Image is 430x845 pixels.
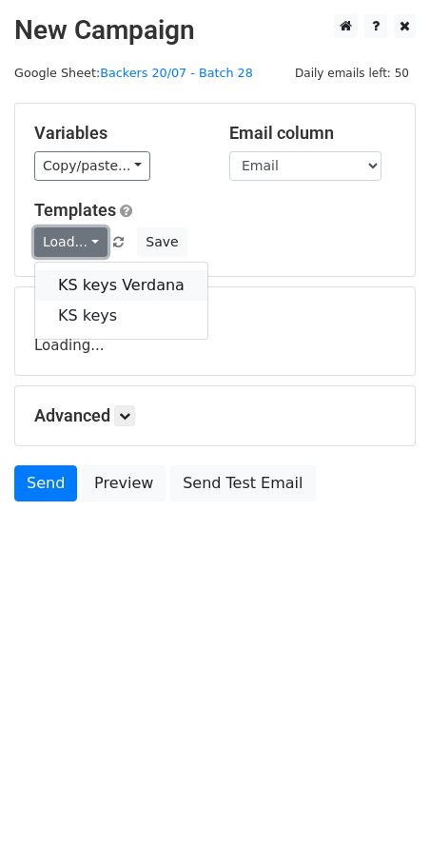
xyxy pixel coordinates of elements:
[35,270,207,301] a: KS keys Verdana
[14,14,416,47] h2: New Campaign
[34,405,396,426] h5: Advanced
[170,465,315,501] a: Send Test Email
[137,227,186,257] button: Save
[82,465,166,501] a: Preview
[14,465,77,501] a: Send
[288,66,416,80] a: Daily emails left: 50
[34,151,150,181] a: Copy/paste...
[335,754,430,845] iframe: Chat Widget
[34,306,396,356] div: Loading...
[34,227,107,257] a: Load...
[100,66,253,80] a: Backers 20/07 - Batch 28
[288,63,416,84] span: Daily emails left: 50
[35,301,207,331] a: KS keys
[34,200,116,220] a: Templates
[34,306,396,327] h5: Recipients
[14,66,253,80] small: Google Sheet:
[34,123,201,144] h5: Variables
[229,123,396,144] h5: Email column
